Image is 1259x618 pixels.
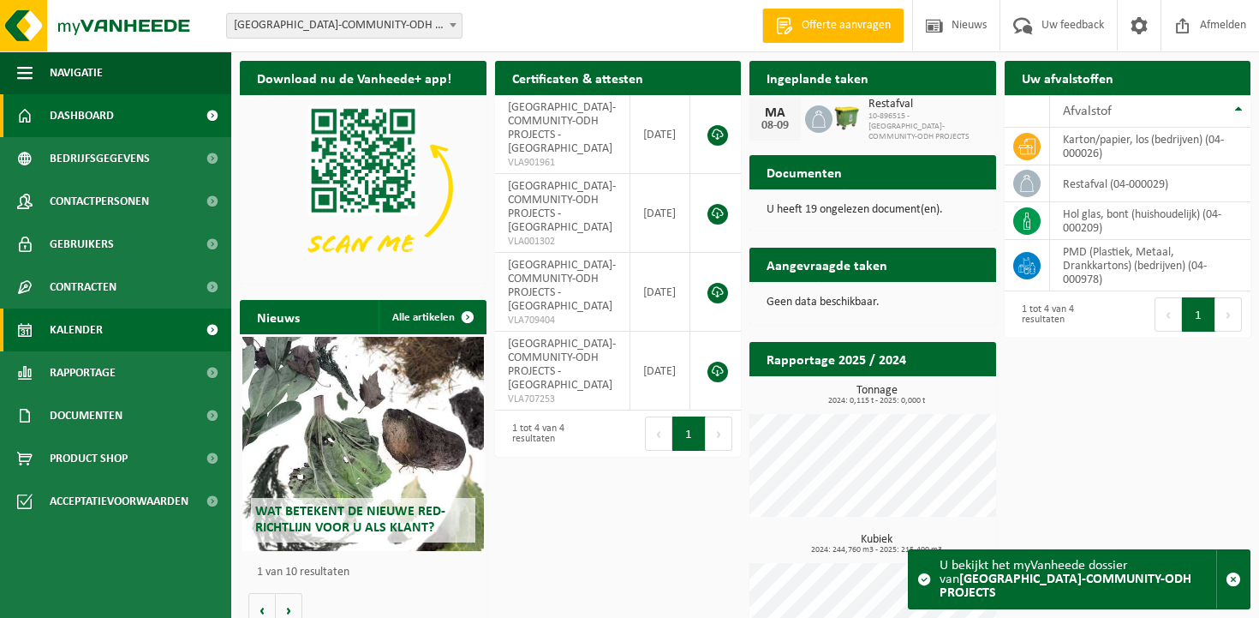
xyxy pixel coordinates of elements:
[1050,165,1251,202] td: restafval (04-000029)
[240,300,317,333] h2: Nieuws
[508,338,616,392] span: [GEOGRAPHIC_DATA]-COMMUNITY-ODH PROJECTS - [GEOGRAPHIC_DATA]
[758,385,996,405] h3: Tonnage
[758,120,792,132] div: 08-09
[645,417,672,451] button: Previous
[508,393,617,406] span: VLA707253
[255,505,445,535] span: Wat betekent de nieuwe RED-richtlijn voor u als klant?
[495,61,660,94] h2: Certificaten & attesten
[1182,297,1215,332] button: 1
[50,437,128,480] span: Product Shop
[50,180,149,223] span: Contactpersonen
[50,351,116,394] span: Rapportage
[749,61,886,94] h2: Ingeplande taken
[50,137,150,180] span: Bedrijfsgegevens
[758,534,996,555] h3: Kubiek
[630,253,690,332] td: [DATE]
[940,550,1216,609] div: U bekijkt het myVanheede dossier van
[50,480,188,523] span: Acceptatievoorwaarden
[379,300,485,334] a: Alle artikelen
[758,106,792,120] div: MA
[1050,128,1251,165] td: karton/papier, los (bedrijven) (04-000026)
[1215,297,1242,332] button: Next
[868,98,988,111] span: Restafval
[762,9,904,43] a: Offerte aanvragen
[758,546,996,555] span: 2024: 244,760 m3 - 2025: 215,400 m3
[1005,61,1131,94] h2: Uw afvalstoffen
[50,94,114,137] span: Dashboard
[240,95,486,280] img: Download de VHEPlus App
[706,417,732,451] button: Next
[50,394,122,437] span: Documenten
[1050,202,1251,240] td: hol glas, bont (huishoudelijk) (04-000209)
[50,223,114,266] span: Gebruikers
[504,415,610,453] div: 1 tot 4 van 4 resultaten
[50,266,116,309] span: Contracten
[1063,105,1112,118] span: Afvalstof
[1050,240,1251,291] td: PMD (Plastiek, Metaal, Drankkartons) (bedrijven) (04-000978)
[508,101,616,155] span: [GEOGRAPHIC_DATA]-COMMUNITY-ODH PROJECTS - [GEOGRAPHIC_DATA]
[227,14,462,38] span: ASIAT PARK-COMMUNITY-ODH PROJECTS
[1155,297,1182,332] button: Previous
[226,13,462,39] span: ASIAT PARK-COMMUNITY-ODH PROJECTS
[749,342,923,375] h2: Rapportage 2025 / 2024
[508,314,617,327] span: VLA709404
[257,567,478,579] p: 1 van 10 resultaten
[868,375,994,410] a: Bekijk rapportage
[508,180,616,234] span: [GEOGRAPHIC_DATA]-COMMUNITY-ODH PROJECTS - [GEOGRAPHIC_DATA]
[508,156,617,170] span: VLA901961
[1013,296,1119,333] div: 1 tot 4 van 4 resultaten
[630,174,690,253] td: [DATE]
[758,397,996,405] span: 2024: 0,115 t - 2025: 0,000 t
[508,235,617,249] span: VLA001302
[50,309,103,351] span: Kalender
[242,337,484,551] a: Wat betekent de nieuwe RED-richtlijn voor u als klant?
[508,259,616,313] span: [GEOGRAPHIC_DATA]-COMMUNITY-ODH PROJECTS - [GEOGRAPHIC_DATA]
[767,204,979,216] p: U heeft 19 ongelezen document(en).
[868,111,988,142] span: 10-896515 - [GEOGRAPHIC_DATA]-COMMUNITY-ODH PROJECTS
[832,103,862,132] img: WB-1100-HPE-GN-51
[630,95,690,174] td: [DATE]
[767,297,979,309] p: Geen data beschikbaar.
[797,17,895,34] span: Offerte aanvragen
[672,417,706,451] button: 1
[749,155,859,189] h2: Documenten
[940,573,1191,600] strong: [GEOGRAPHIC_DATA]-COMMUNITY-ODH PROJECTS
[630,332,690,411] td: [DATE]
[50,51,103,94] span: Navigatie
[749,248,904,281] h2: Aangevraagde taken
[240,61,468,94] h2: Download nu de Vanheede+ app!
